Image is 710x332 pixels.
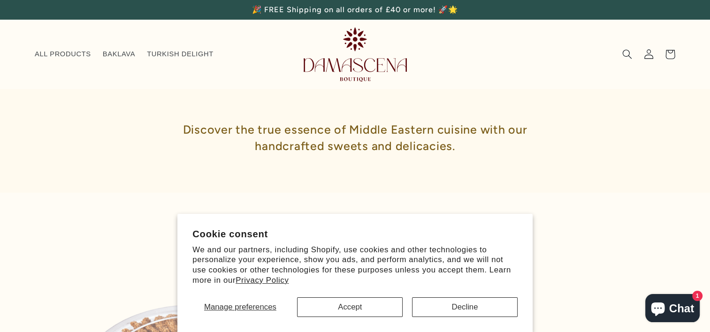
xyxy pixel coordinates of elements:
button: Manage preferences [192,297,288,317]
span: TURKISH DELIGHT [147,50,214,59]
summary: Search [616,44,638,65]
inbox-online-store-chat: Shopify online store chat [642,294,702,324]
button: Decline [412,297,518,317]
a: Privacy Policy [236,276,289,285]
a: TURKISH DELIGHT [141,44,220,65]
span: ALL PRODUCTS [35,50,91,59]
h1: Discover the true essence of Middle Eastern cuisine with our handcrafted sweets and delicacies. [149,107,562,168]
span: BAKLAVA [103,50,135,59]
p: We and our partners, including Shopify, use cookies and other technologies to personalize your ex... [192,245,518,286]
a: BAKLAVA [97,44,141,65]
span: 🎉 FREE Shipping on all orders of £40 or more! 🚀🌟 [252,5,458,14]
span: Manage preferences [204,302,276,311]
h2: Cookie consent [192,229,518,240]
img: Damascena Boutique [304,27,407,81]
button: Accept [297,297,403,317]
a: ALL PRODUCTS [29,44,97,65]
a: Damascena Boutique [300,23,411,85]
